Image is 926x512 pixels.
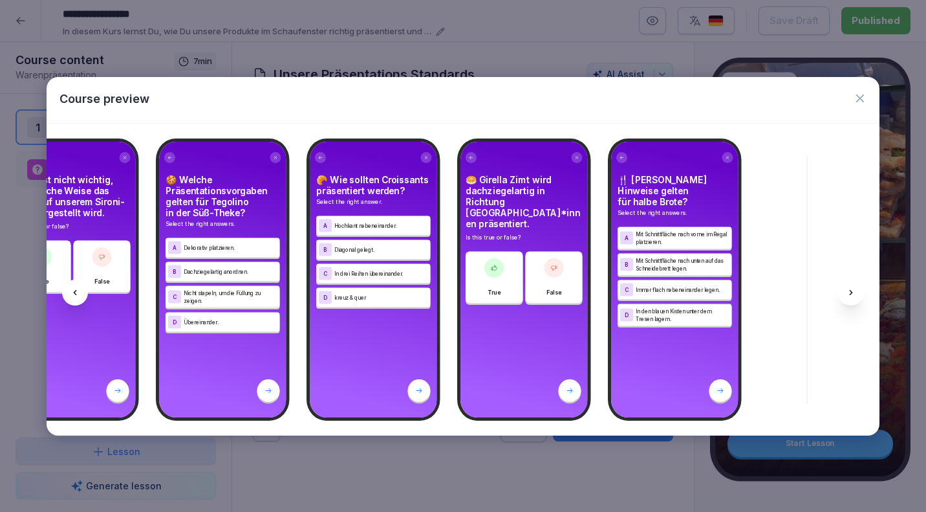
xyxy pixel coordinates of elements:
p: Select the right answers. [166,219,280,228]
h4: 🍴 [PERSON_NAME] Hinweise gelten für halbe Brote? [618,174,732,207]
p: Diagonal gelegt. [334,245,428,253]
p: In den blauen Kisten unter dem Tresen lagern. [636,307,729,322]
p: Select the right answer. [316,197,431,206]
p: Is this true or false? [466,233,583,242]
p: Dachziegelartig anordnen. [184,267,277,275]
p: Is this true or false? [14,222,131,231]
p: C [173,294,177,300]
p: B [323,247,327,252]
p: Hochkant nebeneinander. [334,221,428,229]
p: False [94,276,109,285]
p: B [625,262,629,267]
p: Mit Schnittfläche nach vorne im Regal platzieren. [636,230,729,245]
p: False [546,287,561,296]
h4: 🥖 Es ist nicht wichtig, auf welche Weise das Logo auf unserem Sironi-Brot dargestellt wird. [14,174,131,218]
p: Mit Schnittfläche nach unten auf das Schneidebrett legen. [636,256,729,272]
h4: 🥯 Girella Zimt wird dachziegelartig in Richtung [GEOGRAPHIC_DATA]*innen präsentiert. [466,174,583,229]
p: C [323,271,327,276]
p: D [323,295,327,300]
h4: 🍪 Welche Präsentationsvorgaben gelten für Tegolino in der Süß-Theke? [166,174,280,218]
p: Nicht stapeln, um die Füllung zu zeigen. [184,289,277,304]
p: C [625,287,629,293]
p: kreuz & quer [334,293,428,301]
p: True [36,276,48,285]
p: D [625,312,629,318]
p: Immer flach nebeneinander legen. [636,285,729,293]
p: B [173,269,177,274]
p: Select the right answers. [618,208,732,217]
p: Übereinander. [184,318,277,326]
p: True [488,287,501,296]
p: Dekorativ platzieren. [184,243,277,251]
p: A [625,235,629,241]
p: A [323,223,327,228]
p: D [173,319,177,325]
h4: 🥐 Wie sollten Croissants präsentiert werden? [316,174,431,196]
p: Course preview [59,90,149,107]
p: In drei Reihen übereinander. [334,269,428,277]
p: A [173,245,177,250]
